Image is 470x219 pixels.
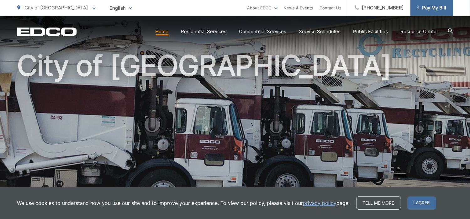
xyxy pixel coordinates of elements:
a: Resource Center [401,28,439,35]
a: EDCD logo. Return to the homepage. [17,27,77,36]
a: About EDCO [247,4,277,12]
a: News & Events [284,4,314,12]
a: Commercial Services [239,28,287,35]
p: We use cookies to understand how you use our site and to improve your experience. To view our pol... [17,199,350,207]
span: City of [GEOGRAPHIC_DATA] [25,5,88,11]
a: Service Schedules [299,28,341,35]
a: Residential Services [181,28,227,35]
a: Home [156,28,169,35]
a: Public Facilities [353,28,388,35]
span: English [105,3,137,13]
span: Pay My Bill [417,4,446,12]
a: privacy policy [303,199,337,207]
a: Contact Us [320,4,342,12]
